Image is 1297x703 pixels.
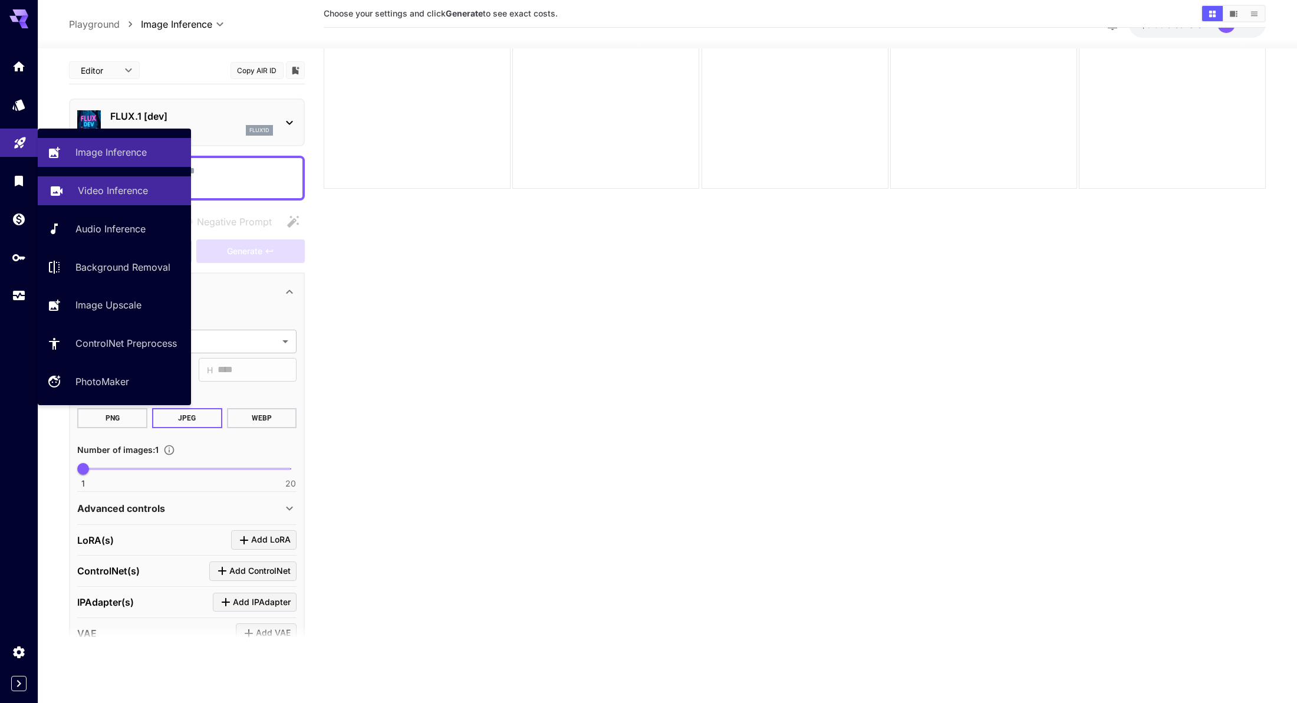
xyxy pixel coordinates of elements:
p: PhotoMaker [75,375,129,389]
span: credits left [1167,19,1208,29]
p: Background Removal [75,260,170,274]
button: Click to add IPAdapter [213,593,297,612]
span: Add ControlNet [229,564,291,579]
button: Show media in video view [1223,6,1244,21]
p: ControlNet(s) [77,564,140,578]
p: Audio Inference [75,222,146,236]
a: Audio Inference [38,215,191,244]
div: API Keys [12,250,26,265]
span: Negative Prompt [197,215,272,229]
a: Video Inference [38,176,191,205]
div: Models [12,94,26,109]
p: Playground [69,17,120,31]
span: Editor [81,64,117,77]
span: $0.00 [1141,19,1167,29]
span: 1 [81,478,85,490]
button: Copy AIR ID [231,62,284,79]
a: Image Upscale [38,291,191,320]
button: JPEG [152,408,222,428]
p: Advanced controls [77,501,165,515]
span: Image Inference [141,17,212,31]
div: Settings [12,645,26,659]
div: Library [12,173,26,188]
b: Generate [446,8,483,18]
p: FLUX.1 [dev] [110,109,273,123]
div: Usage [12,288,26,303]
span: Negative prompts are not compatible with the selected model. [173,214,281,229]
button: Click to add ControlNet [209,561,297,581]
button: Show media in grid view [1202,6,1223,21]
div: Show media in grid viewShow media in video viewShow media in list view [1201,5,1266,22]
button: PNG [77,408,147,428]
span: H [207,363,213,377]
span: Number of images : 1 [77,445,159,455]
a: Background Removal [38,252,191,281]
p: Video Inference [78,183,148,198]
span: Choose your settings and click to see exact costs. [324,8,558,18]
span: 20 [285,478,296,490]
button: Specify how many images to generate in a single request. Each image generation will be charged se... [159,444,180,456]
span: Add LoRA [251,533,291,547]
nav: breadcrumb [69,17,141,31]
span: Add IPAdapter [233,595,291,610]
p: LoRA(s) [77,533,114,547]
a: ControlNet Preprocess [38,329,191,358]
button: WEBP [227,408,297,428]
div: Playground [13,132,27,146]
p: Image Upscale [75,298,141,312]
button: Expand sidebar [11,676,27,691]
div: Home [12,55,26,70]
button: Show media in list view [1244,6,1265,21]
div: Wallet [12,212,26,226]
p: IPAdapter(s) [77,595,134,609]
p: Image Inference [75,145,147,159]
p: flux1d [249,126,269,134]
button: Click to add LoRA [231,530,297,550]
p: ControlNet Preprocess [75,336,177,350]
button: Click to add VAE [236,623,297,643]
button: Add to library [290,63,301,77]
a: Image Inference [38,138,191,167]
a: PhotoMaker [38,367,191,396]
